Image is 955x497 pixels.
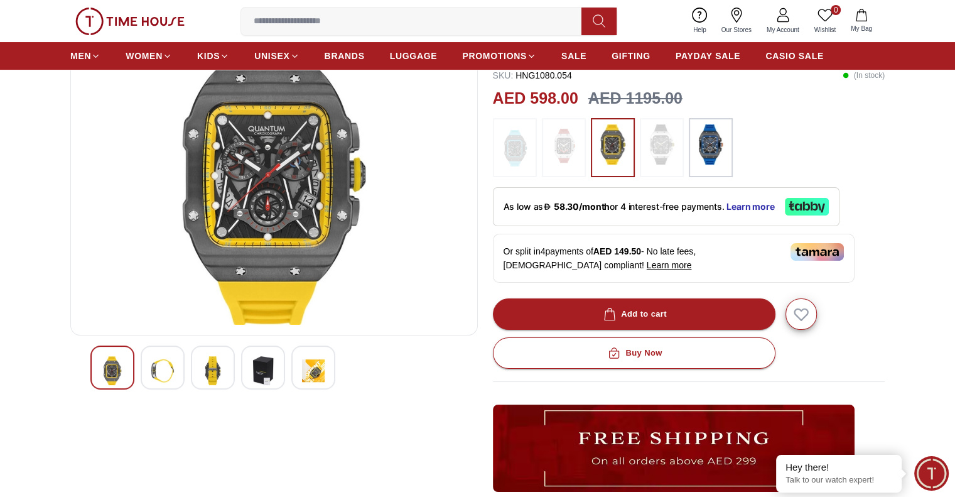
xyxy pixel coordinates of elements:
span: Learn more [647,260,692,270]
a: 0Wishlist [807,5,843,37]
img: QUANTUM Men's Chronograph Black Dial Watch - HNG1080.050 [252,356,274,385]
p: Talk to our watch expert! [785,475,892,486]
img: QUANTUM Men's Chronograph Black Dial Watch - HNG1080.050 [202,356,224,385]
span: My Bag [846,24,877,33]
img: ... [695,124,726,165]
img: QUANTUM Men's Chronograph Black Dial Watch - HNG1080.050 [151,356,174,385]
a: MEN [70,45,100,67]
div: Add to cart [601,307,667,322]
span: WOMEN [126,50,163,62]
a: KIDS [197,45,229,67]
span: PROMOTIONS [462,50,527,62]
a: LUGGAGE [390,45,438,67]
img: ... [646,124,677,165]
a: SALE [561,45,586,67]
a: UNISEX [254,45,299,67]
a: PROMOTIONS [462,45,536,67]
span: BRANDS [325,50,365,62]
a: GIFTING [612,45,650,67]
img: Tamara [790,243,844,261]
p: HNG1080.054 [493,69,572,82]
p: ( In stock ) [843,69,885,82]
button: Buy Now [493,337,775,369]
a: PAYDAY SALE [676,45,740,67]
span: MEN [70,50,91,62]
span: SKU : [493,70,514,80]
h3: AED 1195.00 [588,87,683,111]
span: Wishlist [809,25,841,35]
img: QUANTUM Men's Chronograph Black Dial Watch - HNG1080.050 [101,356,124,385]
button: Add to cart [493,298,775,330]
a: Help [686,5,714,37]
span: SALE [561,50,586,62]
a: Our Stores [714,5,759,37]
img: QUANTUM Men's Chronograph Black Dial Watch - HNG1080.050 [302,356,325,385]
img: ... [499,124,531,172]
img: ... [548,124,580,167]
a: BRANDS [325,45,365,67]
span: My Account [762,25,804,35]
div: Chat Widget [914,456,949,491]
div: Buy Now [605,346,662,361]
img: ... [597,124,629,165]
span: Help [688,25,711,35]
span: Our Stores [716,25,757,35]
img: ... [493,405,855,491]
a: WOMEN [126,45,172,67]
span: CASIO SALE [765,50,824,62]
span: UNISEX [254,50,289,62]
span: LUGGAGE [390,50,438,62]
div: Hey there! [785,461,892,474]
span: GIFTING [612,50,650,62]
img: QUANTUM Men's Chronograph Black Dial Watch - HNG1080.050 [81,23,467,325]
h2: AED 598.00 [493,87,578,111]
div: Or split in 4 payments of - No late fees, [DEMOGRAPHIC_DATA] compliant! [493,234,855,283]
a: CASIO SALE [765,45,824,67]
img: ... [75,8,185,35]
span: PAYDAY SALE [676,50,740,62]
span: AED 149.50 [593,246,641,256]
span: 0 [831,5,841,15]
span: KIDS [197,50,220,62]
button: My Bag [843,6,880,36]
